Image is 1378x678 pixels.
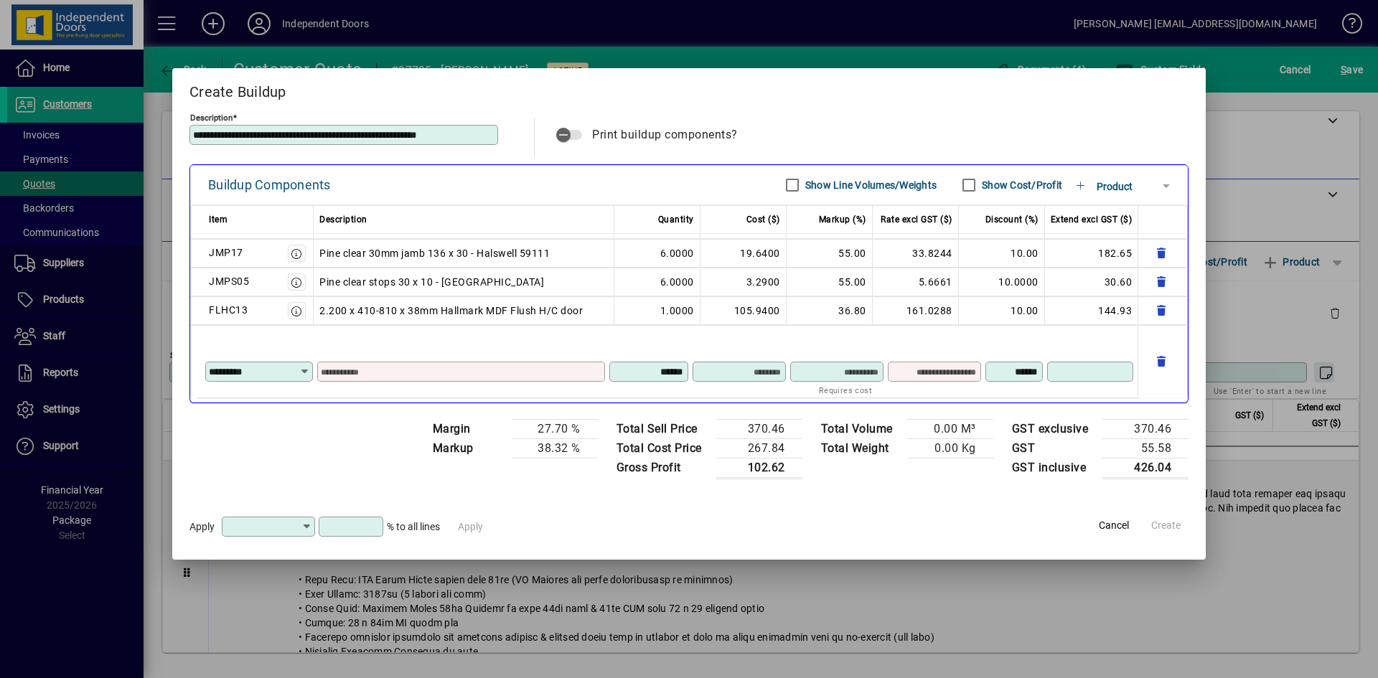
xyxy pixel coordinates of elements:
[787,268,873,296] td: 55.00
[1102,438,1189,458] td: 55.58
[208,174,331,197] div: Buildup Components
[1143,512,1189,538] button: Create
[609,458,716,478] td: Gross Profit
[787,239,873,268] td: 55.00
[209,301,248,319] div: FLHC13
[314,239,614,268] td: Pine clear 30mm jamb 136 x 30 - Halswell 59111
[1045,296,1139,325] td: 144.93
[819,382,872,398] mat-hint: Requires cost
[746,211,780,228] span: Cost ($)
[985,211,1039,228] span: Discount (%)
[614,239,700,268] td: 6.0000
[1051,211,1133,228] span: Extend excl GST ($)
[1099,518,1129,533] span: Cancel
[387,521,440,532] span: % to all lines
[172,68,1206,110] h2: Create Buildup
[592,128,738,141] span: Print buildup components?
[614,296,700,325] td: 1.0000
[319,211,367,228] span: Description
[190,112,233,122] mat-label: Description
[609,419,716,438] td: Total Sell Price
[426,438,512,458] td: Markup
[1005,419,1103,438] td: GST exclusive
[787,296,873,325] td: 36.80
[512,419,598,438] td: 27.70 %
[706,273,780,291] div: 3.2900
[1102,419,1189,438] td: 370.46
[819,211,866,228] span: Markup (%)
[209,244,243,261] div: JMP17
[959,296,1045,325] td: 10.00
[614,268,700,296] td: 6.0000
[1102,458,1189,478] td: 426.04
[814,419,907,438] td: Total Volume
[716,438,802,458] td: 267.84
[1005,458,1103,478] td: GST inclusive
[814,438,907,458] td: Total Weight
[189,521,215,532] span: Apply
[609,438,716,458] td: Total Cost Price
[426,419,512,438] td: Margin
[209,273,249,290] div: JMPS05
[979,178,1062,192] label: Show Cost/Profit
[314,296,614,325] td: 2.200 x 410-810 x 38mm Hallmark MDF Flush H/C door
[878,273,952,291] div: 5.6661
[878,302,952,319] div: 161.0288
[878,245,952,262] div: 33.8244
[716,458,802,478] td: 102.62
[907,438,993,458] td: 0.00 Kg
[959,239,1045,268] td: 10.00
[1005,438,1103,458] td: GST
[802,178,937,192] label: Show Line Volumes/Weights
[881,211,952,228] span: Rate excl GST ($)
[658,211,694,228] span: Quantity
[1091,512,1137,538] button: Cancel
[209,211,228,228] span: Item
[716,419,802,438] td: 370.46
[706,302,780,319] div: 105.9400
[1045,239,1139,268] td: 182.65
[1151,518,1181,533] span: Create
[706,245,780,262] div: 19.6400
[1045,268,1139,296] td: 30.60
[907,419,993,438] td: 0.00 M³
[512,438,598,458] td: 38.32 %
[314,268,614,296] td: Pine clear stops 30 x 10 - [GEOGRAPHIC_DATA]
[959,268,1045,296] td: 10.0000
